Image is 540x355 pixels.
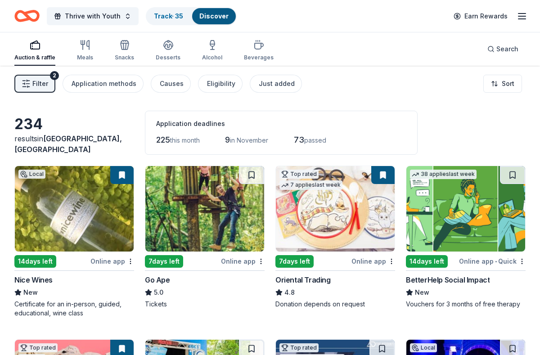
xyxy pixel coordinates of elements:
div: Nice Wines [14,274,53,285]
button: Application methods [63,75,144,93]
div: Top rated [279,170,319,179]
span: • [495,258,497,265]
a: Image for Go Ape7days leftOnline appGo Ape5.0Tickets [145,166,265,309]
span: Search [496,44,518,54]
span: 4.8 [284,287,295,298]
span: [GEOGRAPHIC_DATA], [GEOGRAPHIC_DATA] [14,134,122,154]
img: Image for Go Ape [145,166,264,252]
div: Online app [221,256,265,267]
div: 14 days left [406,255,448,268]
div: Snacks [115,54,134,61]
span: 9 [225,135,230,144]
a: Home [14,5,40,27]
button: Search [480,40,526,58]
a: Discover [199,12,229,20]
div: Top rated [18,343,58,352]
button: Sort [483,75,522,93]
div: Auction & raffle [14,54,55,61]
img: Image for Oriental Trading [276,166,395,252]
div: Tickets [145,300,265,309]
div: Online app [351,256,395,267]
div: Oriental Trading [275,274,331,285]
div: 38 applies last week [410,170,477,179]
span: Filter [32,78,48,89]
div: Application deadlines [156,118,406,129]
button: Alcohol [202,36,222,66]
div: 7 applies last week [279,180,342,190]
div: Meals [77,54,93,61]
div: Eligibility [207,78,235,89]
div: Go Ape [145,274,170,285]
div: Causes [160,78,184,89]
span: 73 [294,135,304,144]
a: Track· 35 [154,12,183,20]
div: 2 [50,71,59,80]
div: Local [18,170,45,179]
span: Sort [502,78,514,89]
div: 234 [14,115,134,133]
div: Desserts [156,54,180,61]
div: Alcohol [202,54,222,61]
div: BetterHelp Social Impact [406,274,490,285]
span: 5.0 [154,287,163,298]
a: Earn Rewards [448,8,513,24]
a: Image for Oriental TradingTop rated7 applieslast week7days leftOnline appOriental Trading4.8Donat... [275,166,395,309]
span: this month [170,136,200,144]
button: Beverages [244,36,274,66]
button: Auction & raffle [14,36,55,66]
a: Image for BetterHelp Social Impact38 applieslast week14days leftOnline app•QuickBetterHelp Social... [406,166,526,309]
button: Causes [151,75,191,93]
div: 7 days left [275,255,314,268]
button: Track· 35Discover [146,7,237,25]
a: Image for Nice WinesLocal14days leftOnline appNice WinesNewCertificate for an in-person, guided, ... [14,166,134,318]
div: Certificate for an in-person, guided, educational, wine class [14,300,134,318]
button: Filter2 [14,75,55,93]
button: Desserts [156,36,180,66]
span: passed [304,136,326,144]
img: Image for BetterHelp Social Impact [406,166,525,252]
span: New [415,287,429,298]
div: Beverages [244,54,274,61]
div: Vouchers for 3 months of free therapy [406,300,526,309]
div: Local [410,343,437,352]
span: in November [230,136,268,144]
div: Top rated [279,343,319,352]
div: results [14,133,134,155]
button: Thrive with Youth [47,7,139,25]
div: Just added [259,78,295,89]
img: Image for Nice Wines [15,166,134,252]
button: Eligibility [198,75,243,93]
button: Just added [250,75,302,93]
span: New [23,287,38,298]
div: Online app Quick [459,256,526,267]
span: 225 [156,135,170,144]
div: 7 days left [145,255,183,268]
div: Online app [90,256,134,267]
span: Thrive with Youth [65,11,121,22]
span: in [14,134,122,154]
div: Application methods [72,78,136,89]
button: Meals [77,36,93,66]
button: Snacks [115,36,134,66]
div: Donation depends on request [275,300,395,309]
div: 14 days left [14,255,56,268]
